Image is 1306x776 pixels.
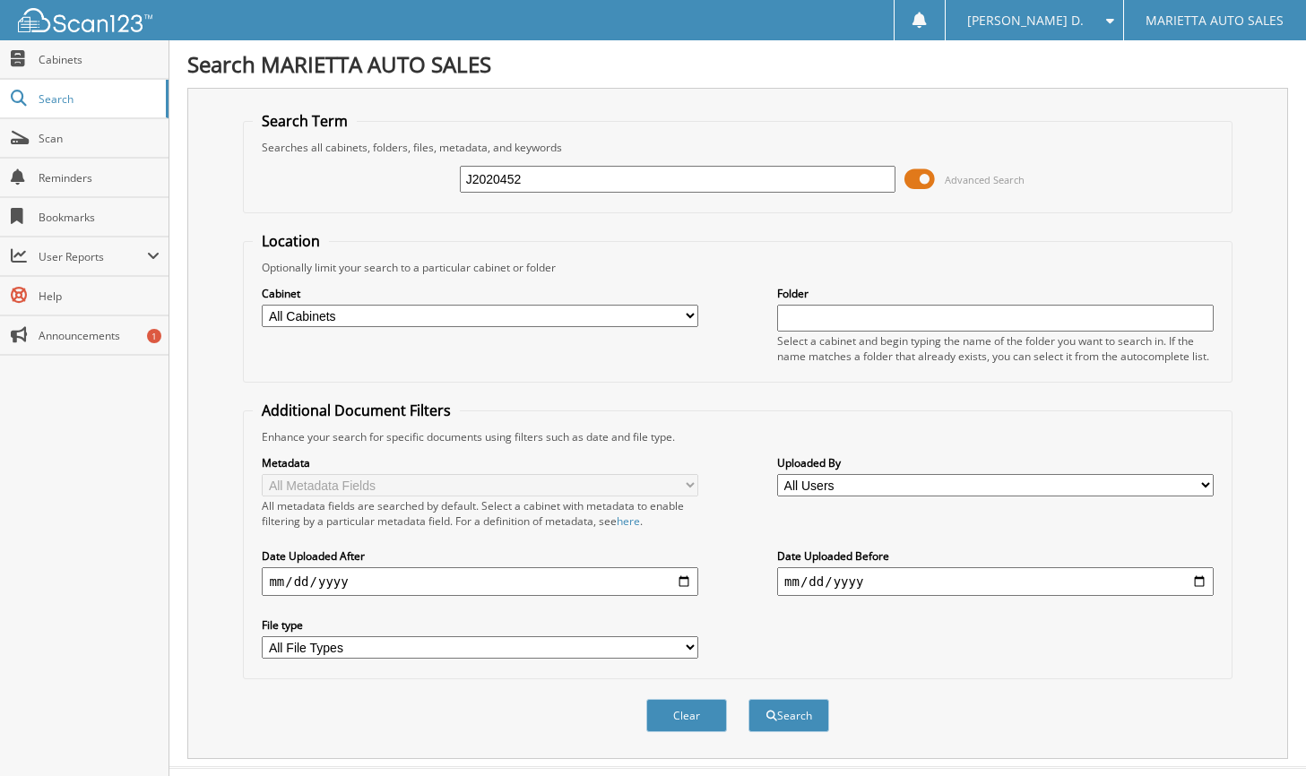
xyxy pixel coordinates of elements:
[262,498,698,529] div: All metadata fields are searched by default. Select a cabinet with metadata to enable filtering b...
[253,111,357,131] legend: Search Term
[253,429,1222,444] div: Enhance your search for specific documents using filters such as date and file type.
[617,513,640,529] a: here
[967,15,1084,26] span: [PERSON_NAME] D.
[253,401,460,420] legend: Additional Document Filters
[777,567,1214,596] input: end
[253,140,1222,155] div: Searches all cabinets, folders, files, metadata, and keywords
[945,173,1025,186] span: Advanced Search
[253,231,329,251] legend: Location
[39,249,147,264] span: User Reports
[777,286,1214,301] label: Folder
[1146,15,1284,26] span: MARIETTA AUTO SALES
[262,286,698,301] label: Cabinet
[39,289,160,304] span: Help
[39,91,157,107] span: Search
[39,328,160,343] span: Announcements
[777,548,1214,564] label: Date Uploaded Before
[262,567,698,596] input: start
[262,455,698,470] label: Metadata
[646,699,727,732] button: Clear
[39,52,160,67] span: Cabinets
[187,49,1288,79] h1: Search MARIETTA AUTO SALES
[777,333,1214,364] div: Select a cabinet and begin typing the name of the folder you want to search in. If the name match...
[253,260,1222,275] div: Optionally limit your search to a particular cabinet or folder
[147,329,161,343] div: 1
[39,131,160,146] span: Scan
[262,617,698,633] label: File type
[39,210,160,225] span: Bookmarks
[262,548,698,564] label: Date Uploaded After
[18,8,152,32] img: scan123-logo-white.svg
[39,170,160,185] span: Reminders
[748,699,829,732] button: Search
[777,455,1214,470] label: Uploaded By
